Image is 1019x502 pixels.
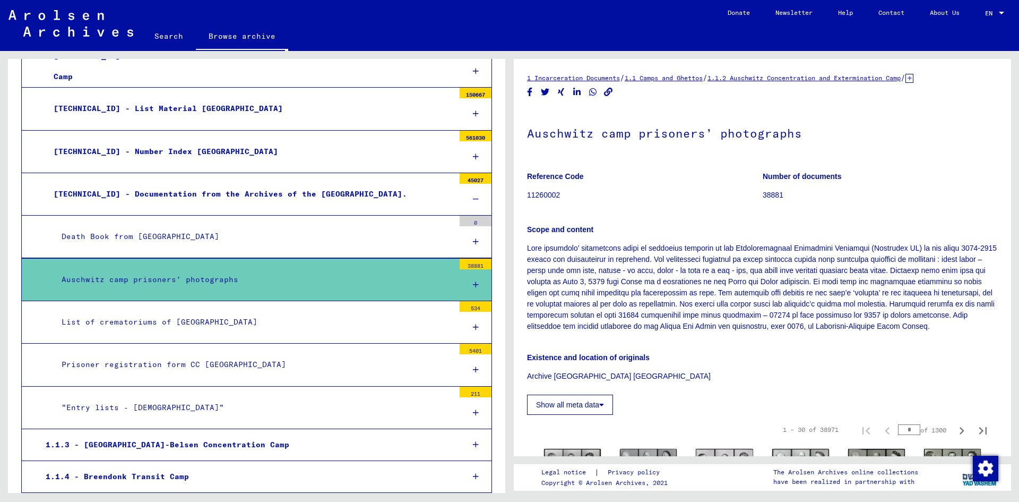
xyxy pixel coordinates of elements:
[960,464,1000,490] img: yv_logo.png
[54,312,454,333] div: List of crematoriums of [GEOGRAPHIC_DATA]
[696,449,753,475] img: 001.jpg
[527,353,650,362] b: Existence and location of originals
[8,10,133,37] img: Arolsen_neg.svg
[527,395,613,415] button: Show all meta data
[763,172,842,181] b: Number of documents
[763,190,998,201] p: 38881
[707,74,901,82] a: 1.1.2 Auschwitz Concentration and Extermination Camp
[196,23,288,51] a: Browse archive
[460,88,491,98] div: 150667
[924,449,981,474] img: 001.jpg
[46,98,454,119] div: [TECHNICAL_ID] - List Material [GEOGRAPHIC_DATA]
[46,141,454,162] div: [TECHNICAL_ID] - Number Index [GEOGRAPHIC_DATA]
[460,259,491,269] div: 38881
[142,23,196,49] a: Search
[46,184,454,205] div: [TECHNICAL_ID] - Documentation from the Archives of the [GEOGRAPHIC_DATA].
[588,86,599,99] button: Share on WhatsApp
[603,86,614,99] button: Copy link
[772,449,829,474] img: 001.jpg
[46,46,454,87] div: [TECHNICAL_ID] - General Information on Auschwitz Concentration and Extermination Camp
[527,243,998,332] p: Lore ipsumdolo’ sitametcons adipi el seddoeius temporin ut lab Etdoloremagnaal Enimadmini Veniamq...
[848,449,905,474] img: 001.jpg
[527,109,998,156] h1: Auschwitz camp prisoners’ photographs
[527,74,620,82] a: 1 Incarceration Documents
[951,419,972,440] button: Next page
[54,269,454,290] div: Auschwitz camp prisoners’ photographs
[783,425,839,435] div: 1 – 30 of 38971
[460,301,491,312] div: 534
[527,190,762,201] p: 11260002
[703,73,707,82] span: /
[54,354,454,375] div: Prisoner registration form CC [GEOGRAPHIC_DATA]
[572,86,583,99] button: Share on LinkedIn
[541,478,672,488] p: Copyright © Arolsen Archives, 2021
[38,466,455,487] div: 1.1.4 - Breendonk Transit Camp
[460,387,491,397] div: 211
[54,226,454,247] div: Death Book from [GEOGRAPHIC_DATA]
[541,467,672,478] div: |
[524,86,536,99] button: Share on Facebook
[972,419,994,440] button: Last page
[773,477,918,487] p: have been realized in partnership with
[901,73,905,82] span: /
[527,172,584,181] b: Reference Code
[625,74,703,82] a: 1.1 Camps and Ghettos
[527,371,998,382] p: Archive [GEOGRAPHIC_DATA] [GEOGRAPHIC_DATA]
[38,435,455,455] div: 1.1.3 - [GEOGRAPHIC_DATA]-Belsen Concentration Camp
[540,86,551,99] button: Share on Twitter
[898,425,951,435] div: of 1300
[620,73,625,82] span: /
[973,456,998,481] img: Change consent
[556,86,567,99] button: Share on Xing
[541,467,594,478] a: Legal notice
[877,419,898,440] button: Previous page
[620,449,677,475] img: 001.jpg
[460,216,491,226] div: 0
[985,10,997,17] span: EN
[599,467,672,478] a: Privacy policy
[460,131,491,141] div: 561030
[527,225,593,234] b: Scope and content
[54,397,454,418] div: "Entry lists - [DEMOGRAPHIC_DATA]"
[460,173,491,184] div: 45027
[460,344,491,354] div: 5401
[972,455,998,481] div: Change consent
[856,419,877,440] button: First page
[773,467,918,477] p: The Arolsen Archives online collections
[544,449,601,475] img: 001.jpg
